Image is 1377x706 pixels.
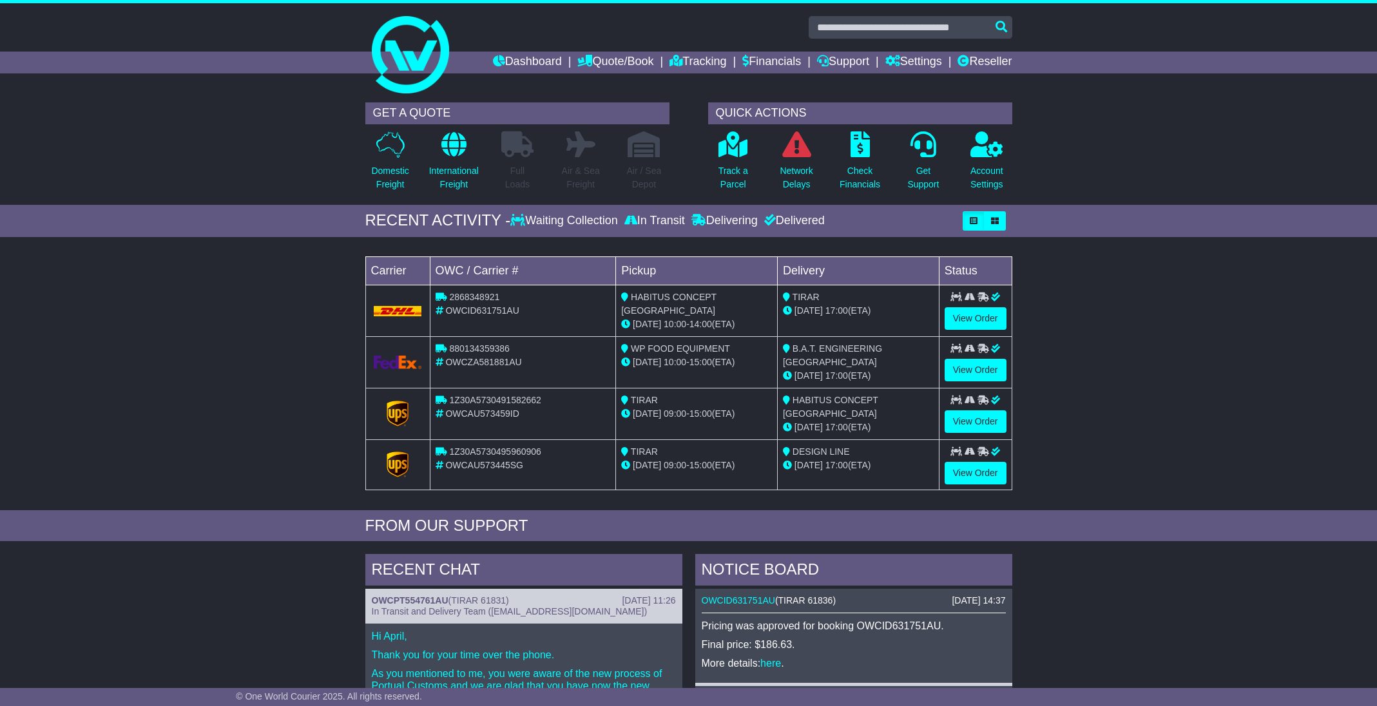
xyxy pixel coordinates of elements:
div: [DATE] 14:37 [952,595,1005,606]
span: HABITUS CONCEPT [GEOGRAPHIC_DATA] [621,292,717,316]
span: 15:00 [689,357,712,367]
p: Full Loads [501,164,534,191]
span: [DATE] [633,408,661,419]
span: TIRAR 61831 [451,595,506,606]
span: [DATE] [633,357,661,367]
a: View Order [945,307,1006,330]
div: Waiting Collection [510,214,621,228]
a: Dashboard [493,52,562,73]
p: Check Financials [840,164,880,191]
p: Get Support [907,164,939,191]
div: - (ETA) [621,356,772,369]
img: DHL.png [374,306,422,316]
span: OWCAU573459ID [445,408,519,419]
div: - (ETA) [621,407,772,421]
td: OWC / Carrier # [430,256,616,285]
span: 15:00 [689,460,712,470]
img: GetCarrierServiceLogo [387,452,409,477]
a: CheckFinancials [839,131,881,198]
a: Support [817,52,869,73]
a: Settings [885,52,942,73]
span: 17:00 [825,460,848,470]
a: OWCPT554761AU [372,595,448,606]
span: [DATE] [794,305,823,316]
a: Track aParcel [718,131,749,198]
div: NOTICE BOARD [695,554,1012,589]
span: [DATE] [794,370,823,381]
a: Financials [742,52,801,73]
div: In Transit [621,214,688,228]
a: Tracking [669,52,726,73]
span: [DATE] [633,319,661,329]
div: - (ETA) [621,318,772,331]
p: More details: . [702,657,1006,669]
span: 17:00 [825,305,848,316]
span: In Transit and Delivery Team ([EMAIL_ADDRESS][DOMAIN_NAME]) [372,606,648,616]
span: 10:00 [664,319,686,329]
span: HABITUS CONCEPT [GEOGRAPHIC_DATA] [783,395,878,419]
img: GetCarrierServiceLogo [387,401,409,426]
span: B.A.T. ENGINEERING [GEOGRAPHIC_DATA] [783,343,882,367]
span: OWCZA581881AU [445,357,521,367]
p: Track a Parcel [718,164,748,191]
p: Account Settings [970,164,1003,191]
span: 880134359386 [449,343,509,354]
span: OWCID631751AU [445,305,519,316]
span: TIRAR [631,395,658,405]
div: (ETA) [783,369,934,383]
span: TIRAR 61836 [778,595,833,606]
span: [DATE] [794,422,823,432]
p: Air / Sea Depot [627,164,662,191]
p: As you mentioned to me, you were aware of the new process of Portual Customs and we are glad that... [372,667,676,705]
a: Reseller [958,52,1012,73]
div: RECENT CHAT [365,554,682,589]
span: OWCAU573445SG [445,460,523,470]
p: International Freight [429,164,479,191]
td: Carrier [365,256,430,285]
span: 10:00 [664,357,686,367]
img: GetCarrierServiceLogo [374,356,422,369]
a: DomesticFreight [371,131,409,198]
span: 1Z30A5730491582662 [449,395,541,405]
a: Quote/Book [577,52,653,73]
div: QUICK ACTIONS [708,102,1012,124]
span: TIRAR [631,446,658,457]
span: © One World Courier 2025. All rights reserved. [236,691,422,701]
div: RECENT ACTIVITY - [365,211,511,230]
span: 17:00 [825,422,848,432]
p: Network Delays [780,164,813,191]
p: Hi April, [372,630,676,642]
div: - (ETA) [621,459,772,472]
span: 2868348921 [449,292,499,302]
div: FROM OUR SUPPORT [365,517,1012,535]
a: here [760,658,781,669]
p: Domestic Freight [371,164,409,191]
a: OWCID631751AU [702,595,775,606]
p: Pricing was approved for booking OWCID631751AU. [702,620,1006,632]
span: 1Z30A5730495960906 [449,446,541,457]
a: View Order [945,410,1006,433]
a: GetSupport [907,131,939,198]
span: 14:00 [689,319,712,329]
td: Pickup [616,256,778,285]
div: (ETA) [783,304,934,318]
p: Air & Sea Freight [562,164,600,191]
div: Delivering [688,214,761,228]
span: WP FOOD EQUIPMENT [631,343,730,354]
span: DESIGN LINE [793,446,850,457]
span: TIRAR [793,292,820,302]
span: 17:00 [825,370,848,381]
a: InternationalFreight [429,131,479,198]
div: (ETA) [783,421,934,434]
a: NetworkDelays [779,131,813,198]
span: 09:00 [664,460,686,470]
div: [DATE] 11:26 [622,595,675,606]
p: Final price: $186.63. [702,638,1006,651]
div: GET A QUOTE [365,102,669,124]
span: [DATE] [633,460,661,470]
span: 15:00 [689,408,712,419]
div: Delivered [761,214,825,228]
a: AccountSettings [970,131,1004,198]
p: Thank you for your time over the phone. [372,649,676,661]
span: [DATE] [794,460,823,470]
